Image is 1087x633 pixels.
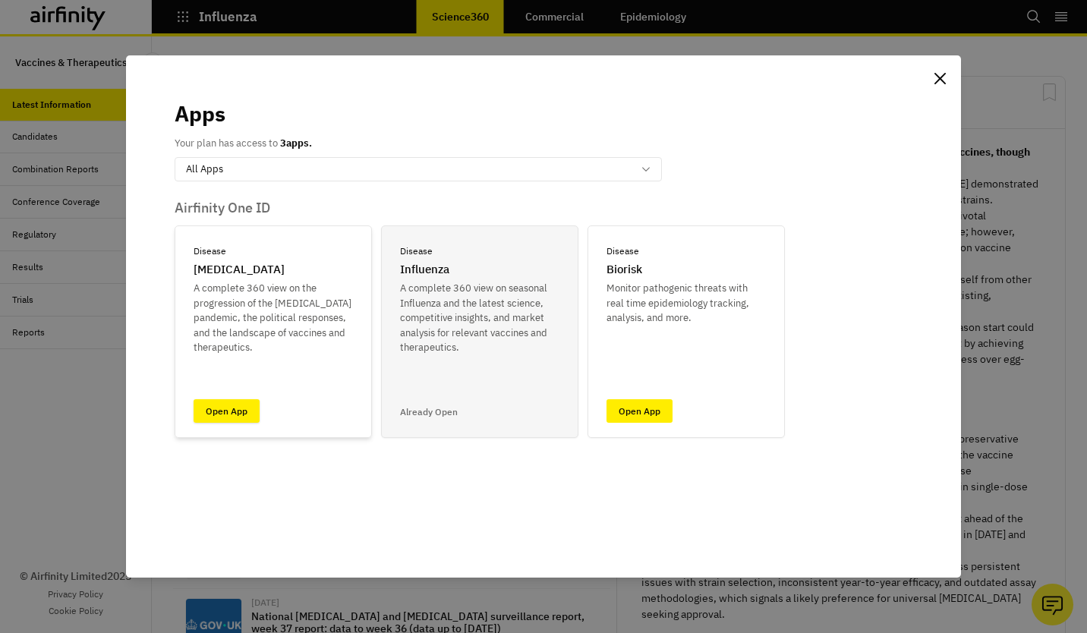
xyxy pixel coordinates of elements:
[607,244,639,258] p: Disease
[194,399,260,423] a: Open App
[175,200,785,216] p: Airfinity One ID
[607,399,673,423] a: Open App
[194,281,353,355] p: A complete 360 view on the progression of the [MEDICAL_DATA] pandemic, the political responses, a...
[194,261,285,279] p: [MEDICAL_DATA]
[186,162,223,177] p: All Apps
[400,244,433,258] p: Disease
[607,281,766,326] p: Monitor pathogenic threats with real time epidemiology tracking, analysis, and more.
[175,98,225,130] p: Apps
[175,136,312,151] p: Your plan has access to
[400,405,458,419] p: Already Open
[928,66,952,90] button: Close
[400,281,559,355] p: A complete 360 view on seasonal Influenza and the latest science, competitive insights, and marke...
[280,137,312,150] b: 3 apps.
[400,261,449,279] p: Influenza
[607,261,642,279] p: Biorisk
[194,244,226,258] p: Disease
